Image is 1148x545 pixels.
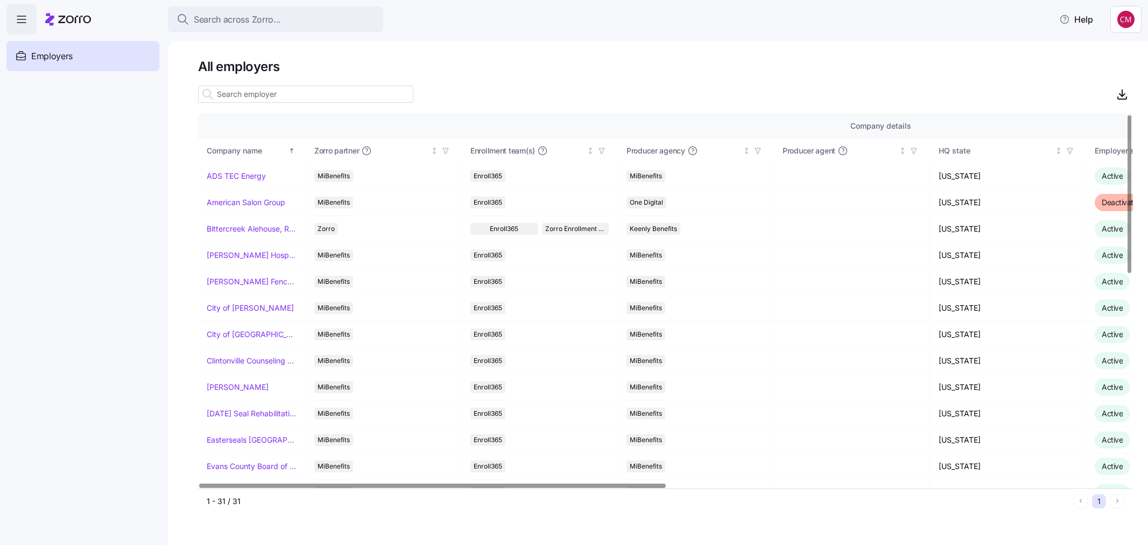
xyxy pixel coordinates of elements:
[1102,462,1123,471] span: Active
[930,427,1086,453] td: [US_STATE]
[207,197,285,208] a: American Salon Group
[431,147,438,155] div: Not sorted
[207,276,297,287] a: [PERSON_NAME] Fence Company
[207,382,269,393] a: [PERSON_NAME]
[630,381,662,393] span: MiBenefits
[1102,198,1142,207] span: Deactivated
[207,171,266,181] a: ADS TEC Energy
[474,249,502,261] span: Enroll365
[207,496,1069,507] div: 1 - 31 / 31
[587,147,594,155] div: Not sorted
[1117,11,1135,28] img: c76f7742dad050c3772ef460a101715e
[618,138,774,163] th: Producer agencyNot sorted
[630,460,662,472] span: MiBenefits
[1102,382,1123,392] span: Active
[930,269,1086,295] td: [US_STATE]
[939,145,1053,157] div: HQ state
[930,374,1086,401] td: [US_STATE]
[630,355,662,367] span: MiBenefits
[630,170,662,182] span: MiBenefits
[318,355,350,367] span: MiBenefits
[630,302,662,314] span: MiBenefits
[207,461,297,472] a: Evans County Board of Commissioners
[899,147,906,155] div: Not sorted
[198,138,306,163] th: Company nameSorted ascending
[462,138,618,163] th: Enrollment team(s)Not sorted
[545,223,606,235] span: Zorro Enrollment Team
[1102,409,1123,418] span: Active
[1051,9,1102,30] button: Help
[930,242,1086,269] td: [US_STATE]
[474,197,502,208] span: Enroll365
[474,329,502,340] span: Enroll365
[474,408,502,420] span: Enroll365
[1092,494,1106,508] button: 1
[31,50,73,63] span: Employers
[318,249,350,261] span: MiBenefits
[930,138,1086,163] th: HQ stateNot sorted
[207,355,297,366] a: Clintonville Counseling and Wellness
[198,58,1133,75] h1: All employers
[774,138,930,163] th: Producer agentNot sorted
[318,460,350,472] span: MiBenefits
[630,434,662,446] span: MiBenefits
[930,348,1086,374] td: [US_STATE]
[207,250,297,261] a: [PERSON_NAME] Hospitality
[930,163,1086,190] td: [US_STATE]
[207,223,297,234] a: Bittercreek Alehouse, Red Feather Lounge, Diablo & Sons Saloon
[783,145,835,156] span: Producer agent
[1059,13,1093,26] span: Help
[198,86,413,103] input: Search employer
[474,170,502,182] span: Enroll365
[207,303,294,313] a: City of [PERSON_NAME]
[207,329,297,340] a: City of [GEOGRAPHIC_DATA]
[630,329,662,340] span: MiBenefits
[1102,435,1123,444] span: Active
[474,276,502,288] span: Enroll365
[470,145,535,156] span: Enrollment team(s)
[207,487,297,498] a: [PERSON_NAME]'s Appliance/[PERSON_NAME]'s Academy/Fluid Services
[474,460,502,472] span: Enroll365
[1102,171,1123,180] span: Active
[1102,330,1123,339] span: Active
[1102,250,1123,260] span: Active
[318,223,335,235] span: Zorro
[1102,224,1123,233] span: Active
[474,381,502,393] span: Enroll365
[6,41,159,71] a: Employers
[930,216,1086,242] td: [US_STATE]
[626,145,685,156] span: Producer agency
[490,223,518,235] span: Enroll365
[318,197,350,208] span: MiBenefits
[288,147,295,155] div: Sorted ascending
[318,408,350,420] span: MiBenefits
[207,408,297,419] a: [DATE] Seal Rehabilitation Center of [GEOGRAPHIC_DATA]
[743,147,750,155] div: Not sorted
[318,302,350,314] span: MiBenefits
[930,295,1086,322] td: [US_STATE]
[930,190,1086,216] td: [US_STATE]
[930,480,1086,506] td: [US_STATE]
[630,408,662,420] span: MiBenefits
[306,138,462,163] th: Zorro partnerNot sorted
[314,145,359,156] span: Zorro partner
[630,249,662,261] span: MiBenefits
[318,170,350,182] span: MiBenefits
[1055,147,1062,155] div: Not sorted
[1102,303,1123,312] span: Active
[207,145,286,157] div: Company name
[1110,494,1124,508] button: Next page
[474,434,502,446] span: Enroll365
[318,434,350,446] span: MiBenefits
[1102,356,1123,365] span: Active
[630,223,677,235] span: Keenly Benefits
[1074,494,1088,508] button: Previous page
[930,322,1086,348] td: [US_STATE]
[318,381,350,393] span: MiBenefits
[207,435,297,445] a: Easterseals [GEOGRAPHIC_DATA] & [GEOGRAPHIC_DATA][US_STATE]
[630,197,663,208] span: One Digital
[194,13,281,26] span: Search across Zorro...
[318,329,350,340] span: MiBenefits
[630,276,662,288] span: MiBenefits
[1102,277,1123,286] span: Active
